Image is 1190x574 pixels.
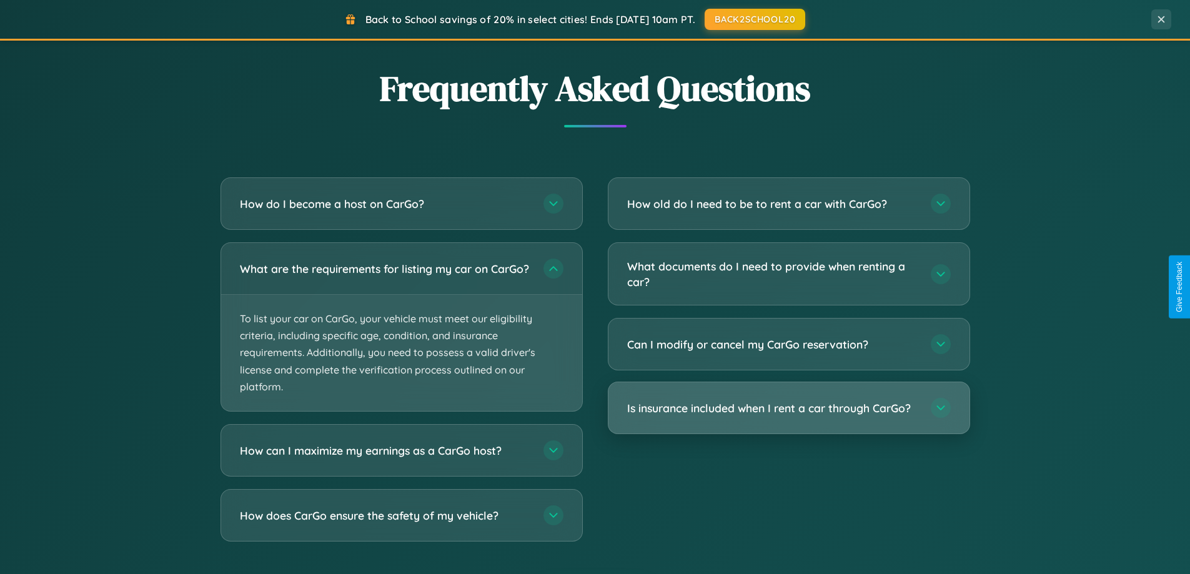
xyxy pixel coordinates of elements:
h3: Can I modify or cancel my CarGo reservation? [627,337,918,352]
h3: Is insurance included when I rent a car through CarGo? [627,400,918,416]
button: BACK2SCHOOL20 [705,9,805,30]
p: To list your car on CarGo, your vehicle must meet our eligibility criteria, including specific ag... [221,295,582,411]
span: Back to School savings of 20% in select cities! Ends [DATE] 10am PT. [365,13,695,26]
h3: What documents do I need to provide when renting a car? [627,259,918,289]
h2: Frequently Asked Questions [221,64,970,112]
h3: How do I become a host on CarGo? [240,196,531,212]
h3: How can I maximize my earnings as a CarGo host? [240,443,531,458]
h3: What are the requirements for listing my car on CarGo? [240,261,531,277]
div: Give Feedback [1175,262,1184,312]
h3: How does CarGo ensure the safety of my vehicle? [240,508,531,523]
h3: How old do I need to be to rent a car with CarGo? [627,196,918,212]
